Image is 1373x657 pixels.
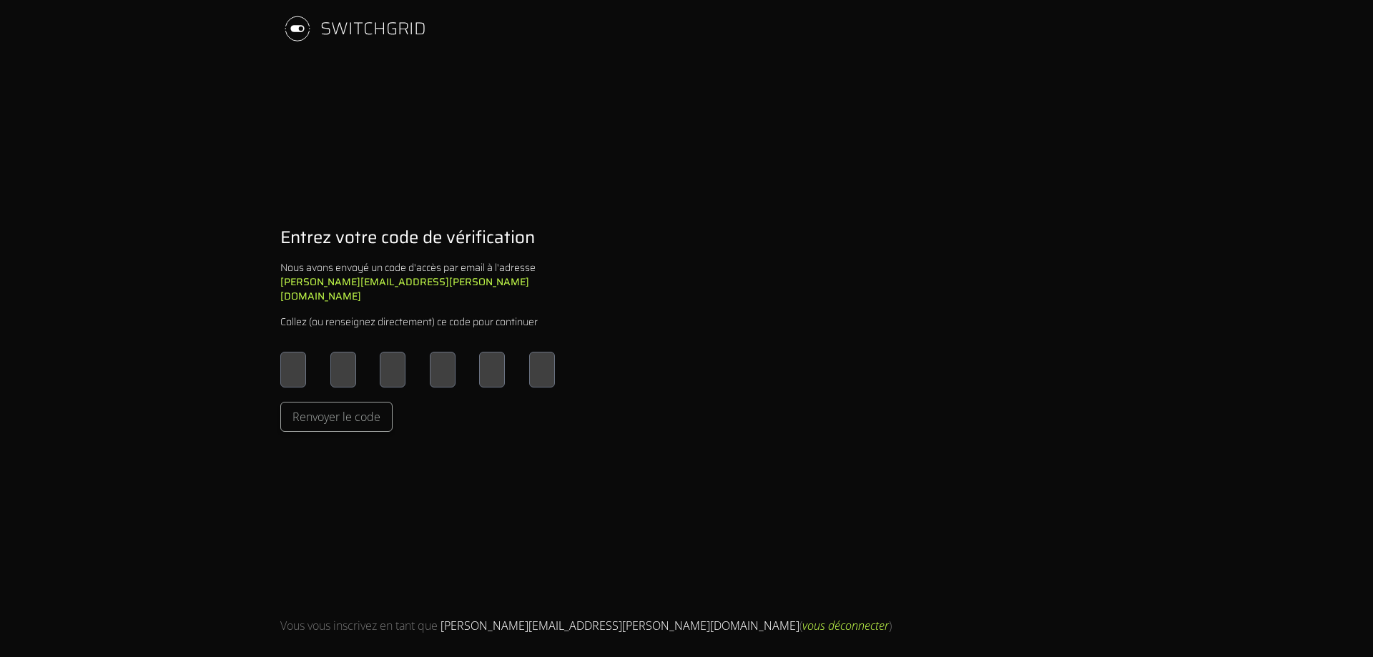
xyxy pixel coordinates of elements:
[280,274,529,304] b: [PERSON_NAME][EMAIL_ADDRESS][PERSON_NAME][DOMAIN_NAME]
[280,617,892,634] div: Vous vous inscrivez en tant que ( )
[330,352,356,387] input: Please enter OTP character 2
[280,402,393,432] button: Renvoyer le code
[380,352,405,387] input: Please enter OTP character 3
[280,226,535,249] h1: Entrez votre code de vérification
[802,618,889,633] span: vous déconnecter
[280,352,306,387] input: Please enter OTP character 1
[292,408,380,425] span: Renvoyer le code
[280,315,538,329] div: Collez (ou renseignez directement) ce code pour continuer
[479,352,505,387] input: Please enter OTP character 5
[320,17,426,40] div: SWITCHGRID
[441,618,799,633] span: [PERSON_NAME][EMAIL_ADDRESS][PERSON_NAME][DOMAIN_NAME]
[430,352,456,387] input: Please enter OTP character 4
[280,260,555,303] div: Nous avons envoyé un code d'accès par email à l'adresse
[529,352,555,387] input: Please enter OTP character 6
